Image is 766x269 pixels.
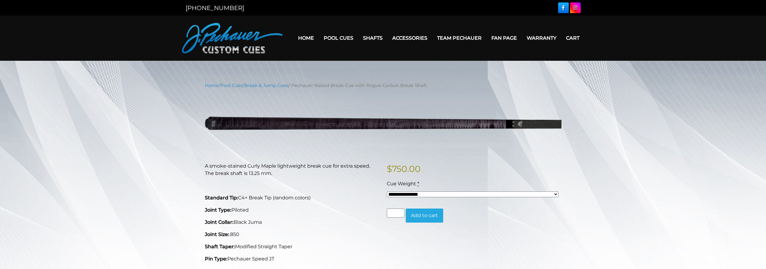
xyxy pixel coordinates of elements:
[205,243,379,250] p: Modified Straight Taper
[205,93,561,153] img: pechauer-break-naked-with-rogue-break.png
[205,195,238,201] strong: Standard Tip:
[205,82,561,89] nav: Breadcrumb
[205,83,219,88] a: Home
[205,231,229,237] strong: Joint Size:
[486,30,522,46] a: Fan Page
[406,209,443,223] button: Add to cart
[205,244,235,249] strong: Shaft Taper:
[417,181,419,187] abbr: required
[205,162,379,177] p: A smoke-stained Curly Maple lightweight break cue for extra speed. The break shaft is 13.25 mm.
[387,164,392,174] span: $
[387,30,432,46] a: Accessories
[387,181,416,187] span: Cue Weight
[205,255,379,263] p: Pechauer Speed JT
[205,231,379,238] p: .850
[186,4,244,12] a: [PHONE_NUMBER]
[244,83,288,88] a: Break & Jump Cues
[182,23,283,53] img: Pechauer Custom Cues
[522,30,561,46] a: Warranty
[205,256,227,262] strong: Pin Type:
[561,30,584,46] a: Cart
[293,30,319,46] a: Home
[220,83,243,88] a: Pool Cues
[387,209,404,218] input: Product quantity
[205,219,233,225] strong: Joint Collar:
[358,30,387,46] a: Shafts
[205,194,379,202] p: C4+ Break Tip (random colors)
[387,164,421,174] bdi: 750.00
[205,207,231,213] strong: Joint Type:
[432,30,486,46] a: Team Pechauer
[205,219,379,226] p: Black Juma
[205,206,379,214] p: Piloted
[319,30,358,46] a: Pool Cues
